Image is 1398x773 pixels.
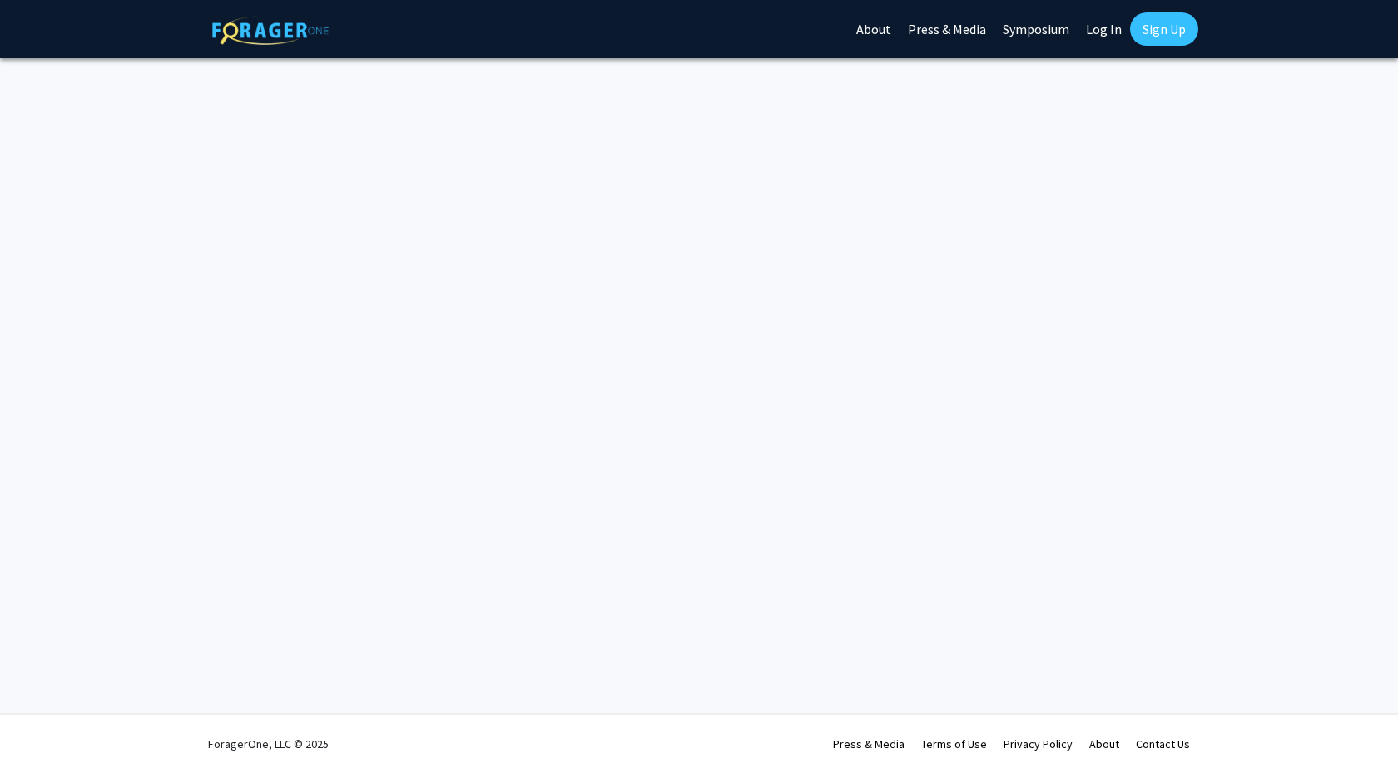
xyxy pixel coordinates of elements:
[1089,736,1119,751] a: About
[921,736,987,751] a: Terms of Use
[1136,736,1190,751] a: Contact Us
[833,736,905,751] a: Press & Media
[1130,12,1198,46] a: Sign Up
[208,715,329,773] div: ForagerOne, LLC © 2025
[212,16,329,45] img: ForagerOne Logo
[1004,736,1073,751] a: Privacy Policy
